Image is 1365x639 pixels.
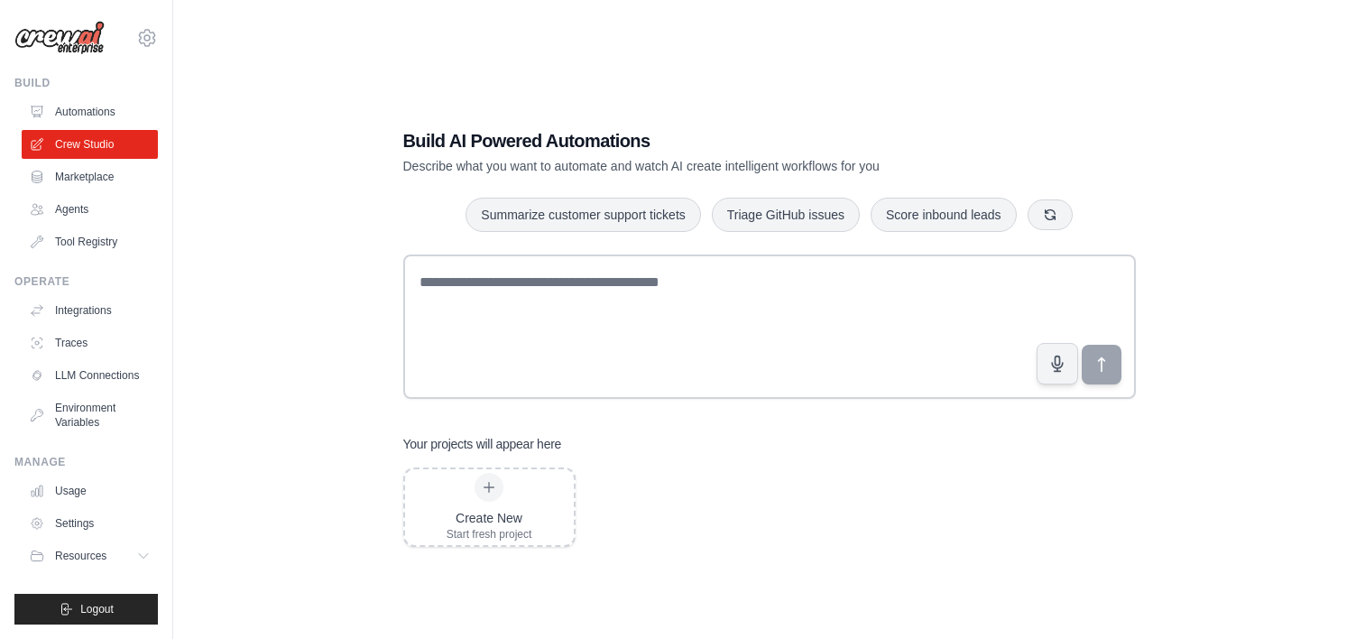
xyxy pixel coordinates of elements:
a: Tool Registry [22,227,158,256]
h1: Build AI Powered Automations [403,128,1010,153]
img: Logo [14,21,105,55]
h3: Your projects will appear here [403,435,562,453]
a: Automations [22,97,158,126]
a: Traces [22,329,158,357]
button: Get new suggestions [1028,199,1073,230]
div: Build [14,76,158,90]
button: Logout [14,594,158,625]
a: Usage [22,477,158,505]
a: Crew Studio [22,130,158,159]
a: LLM Connections [22,361,158,390]
div: Operate [14,274,158,289]
p: Describe what you want to automate and watch AI create intelligent workflows for you [403,157,1010,175]
a: Marketplace [22,162,158,191]
span: Logout [80,602,114,616]
button: Triage GitHub issues [712,198,860,232]
div: Create New [447,509,532,527]
button: Summarize customer support tickets [466,198,700,232]
iframe: Chat Widget [1275,552,1365,639]
button: Score inbound leads [871,198,1017,232]
a: Agents [22,195,158,224]
span: Resources [55,549,106,563]
a: Integrations [22,296,158,325]
div: Start fresh project [447,527,532,542]
button: Resources [22,542,158,570]
a: Environment Variables [22,394,158,437]
button: Click to speak your automation idea [1037,343,1078,384]
div: Manage [14,455,158,469]
a: Settings [22,509,158,538]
